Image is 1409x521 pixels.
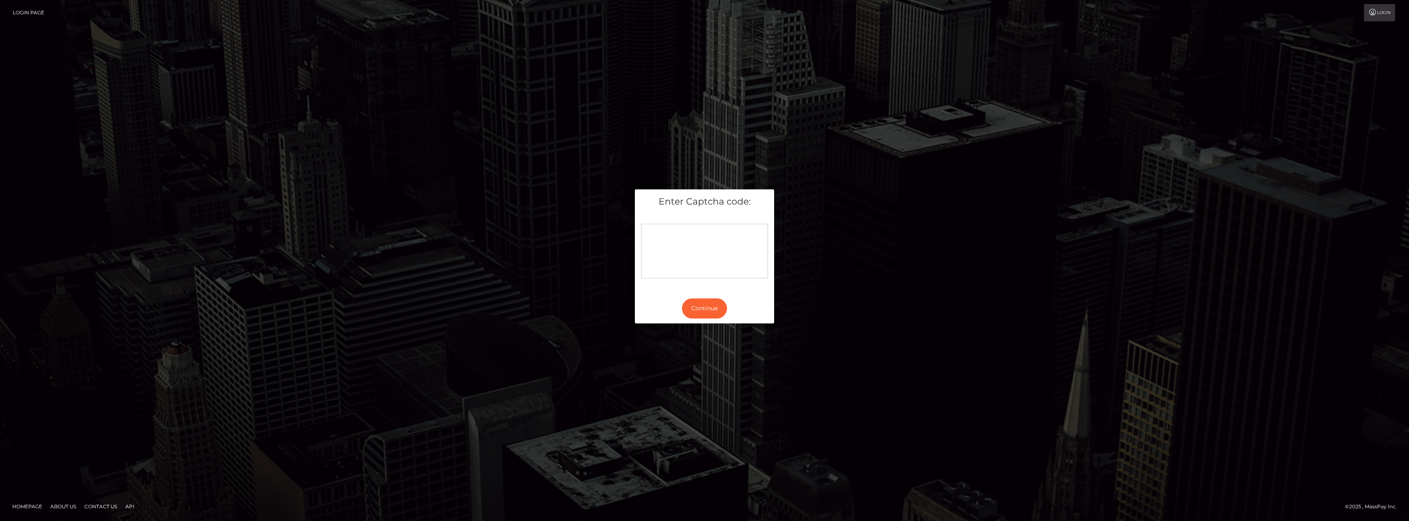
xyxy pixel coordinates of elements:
[13,4,44,21] a: Login Page
[641,196,768,208] h5: Enter Captcha code:
[47,500,79,513] a: About Us
[81,500,120,513] a: Contact Us
[122,500,138,513] a: API
[9,500,45,513] a: Homepage
[682,298,727,319] button: Continue
[1345,502,1403,511] div: © 2025 , MassPay Inc.
[641,224,768,278] div: Captcha widget loading...
[1364,4,1395,21] a: Login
